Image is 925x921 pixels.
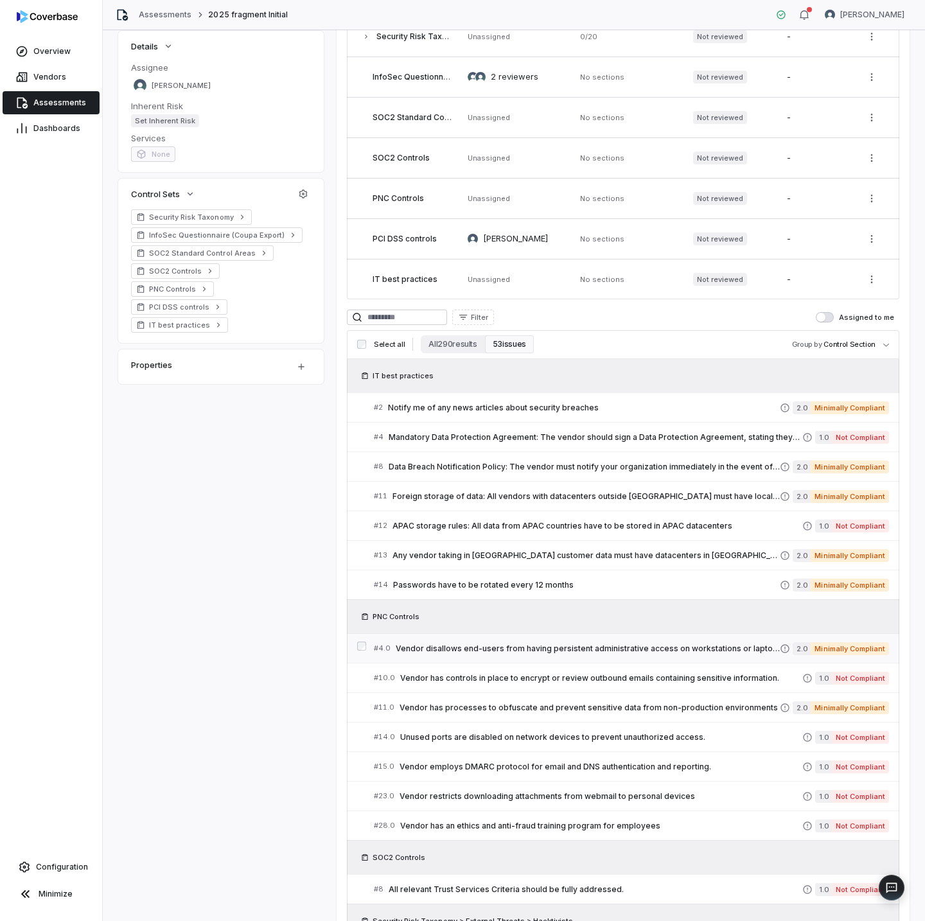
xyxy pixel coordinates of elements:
span: IT best practices [149,320,210,330]
span: Not Compliant [832,820,889,832]
span: Vendor has an ethics and anti-fraud training program for employees [400,821,802,831]
span: # 10.0 [374,673,395,683]
div: - [787,72,847,82]
img: Daniel Aranibar avatar [468,234,478,244]
span: Not reviewed [693,273,747,286]
span: No sections [580,73,624,82]
button: Control Sets [127,182,199,206]
span: Passwords have to be rotated every 12 months [393,580,780,590]
button: Filter [452,310,494,325]
span: Not Compliant [832,883,889,896]
span: PNC Controls [373,611,419,622]
span: Not Compliant [832,520,889,532]
span: SOC2 Standard Control Areas [373,112,487,122]
div: - [787,153,847,163]
span: # 23.0 [374,791,394,801]
span: Not reviewed [693,71,747,83]
span: Not Compliant [832,731,889,744]
a: #13Any vendor taking in [GEOGRAPHIC_DATA] customer data must have datacenters in [GEOGRAPHIC_DATA... [374,541,889,570]
span: Not reviewed [693,232,747,245]
span: Data Breach Notification Policy: The vendor must notify your organization immediately in the even... [389,462,780,472]
span: 1.0 [815,820,832,832]
img: Daniel Aranibar avatar [825,10,835,20]
dt: Assignee [131,62,311,73]
span: Overview [33,46,71,57]
span: [PERSON_NAME] [152,81,211,91]
a: #14Passwords have to be rotated every 12 months2.0Minimally Compliant [374,570,889,599]
a: #4.0Vendor disallows end-users from having persistent administrative access on workstations or la... [374,634,889,663]
span: 2025 fragment Initial [208,10,288,20]
span: InfoSec Questionnaire (Coupa Export) [149,230,285,240]
span: PNC Controls [149,284,196,294]
span: Minimally Compliant [811,701,889,714]
div: - [787,234,847,244]
span: Unassigned [468,113,510,122]
span: # 11.0 [374,703,394,712]
span: [PERSON_NAME] [483,232,548,245]
span: Foreign storage of data: All vendors with datacenters outside [GEOGRAPHIC_DATA] must have local d... [392,491,780,502]
a: PCI DSS controls [131,299,227,315]
a: #10.0Vendor has controls in place to encrypt or review outbound emails containing sensitive infor... [374,663,889,692]
span: # 15.0 [374,762,394,771]
button: Minimize [5,881,97,907]
span: Security Risk Taxonomy [376,31,468,41]
span: 1.0 [815,731,832,744]
span: Configuration [36,862,88,872]
span: 2.0 [793,549,811,562]
span: Any vendor taking in [GEOGRAPHIC_DATA] customer data must have datacenters in [GEOGRAPHIC_DATA] b... [392,550,780,561]
span: Not reviewed [693,192,747,205]
span: PNC Controls [373,193,424,203]
span: Minimally Compliant [811,401,889,414]
span: Not reviewed [693,30,747,43]
button: Details [127,35,177,58]
span: SOC2 Controls [373,153,430,162]
a: #14.0Unused ports are disabled on network devices to prevent unauthorized access.1.0Not Compliant [374,723,889,751]
span: Not Compliant [832,431,889,444]
a: SOC2 Standard Control Areas [131,245,274,261]
a: Overview [3,40,100,63]
a: Assessments [139,10,191,20]
span: 2.0 [793,701,811,714]
span: [PERSON_NAME] [840,10,904,20]
span: Minimally Compliant [811,642,889,655]
span: Not reviewed [693,111,747,124]
span: 2.0 [793,579,811,592]
a: #11.0Vendor has processes to obfuscate and prevent sensitive data from non-production environment... [374,693,889,722]
span: # 14 [374,580,388,590]
a: IT best practices [131,317,228,333]
div: - [787,112,847,123]
span: PCI DSS controls [149,302,209,312]
span: Minimally Compliant [811,460,889,473]
span: 1.0 [815,790,832,803]
span: # 4 [374,432,383,442]
button: Assigned to me [816,312,834,322]
span: # 12 [374,521,387,531]
img: Daniel Aranibar avatar [468,72,478,82]
a: Configuration [5,855,97,879]
span: Minimally Compliant [811,490,889,503]
span: Not reviewed [693,152,747,164]
span: Vendor restricts downloading attachments from webmail to personal devices [400,791,802,802]
button: All 290 results [421,335,484,353]
div: - [787,193,847,204]
span: Minimize [39,889,73,899]
span: Unused ports are disabled on network devices to prevent unauthorized access. [400,732,802,742]
span: No sections [580,153,624,162]
a: SOC2 Controls [131,263,220,279]
span: Vendor has processes to obfuscate and prevent sensitive data from non-production environments [400,703,780,713]
span: Details [131,40,158,52]
a: #11Foreign storage of data: All vendors with datacenters outside [GEOGRAPHIC_DATA] must have loca... [374,482,889,511]
div: - [787,274,847,285]
a: #15.0Vendor employs DMARC protocol for email and DNS authentication and reporting.1.0Not Compliant [374,752,889,781]
img: Hammed Bakare avatar [475,72,486,82]
a: #4Mandatory Data Protection Agreement: The vendor should sign a Data Protection Agreement, statin... [374,423,889,452]
button: 53 issues [485,335,534,353]
span: Minimally Compliant [811,579,889,592]
span: # 4.0 [374,644,391,653]
dt: Services [131,132,311,144]
span: Vendor has controls in place to encrypt or review outbound emails containing sensitive information. [400,673,802,683]
a: #28.0Vendor has an ethics and anti-fraud training program for employees1.0Not Compliant [374,811,889,840]
span: Unassigned [468,194,510,203]
span: Unassigned [468,32,510,41]
span: APAC storage rules: All data from APAC countries have to be stored in APAC datacenters [392,521,802,531]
